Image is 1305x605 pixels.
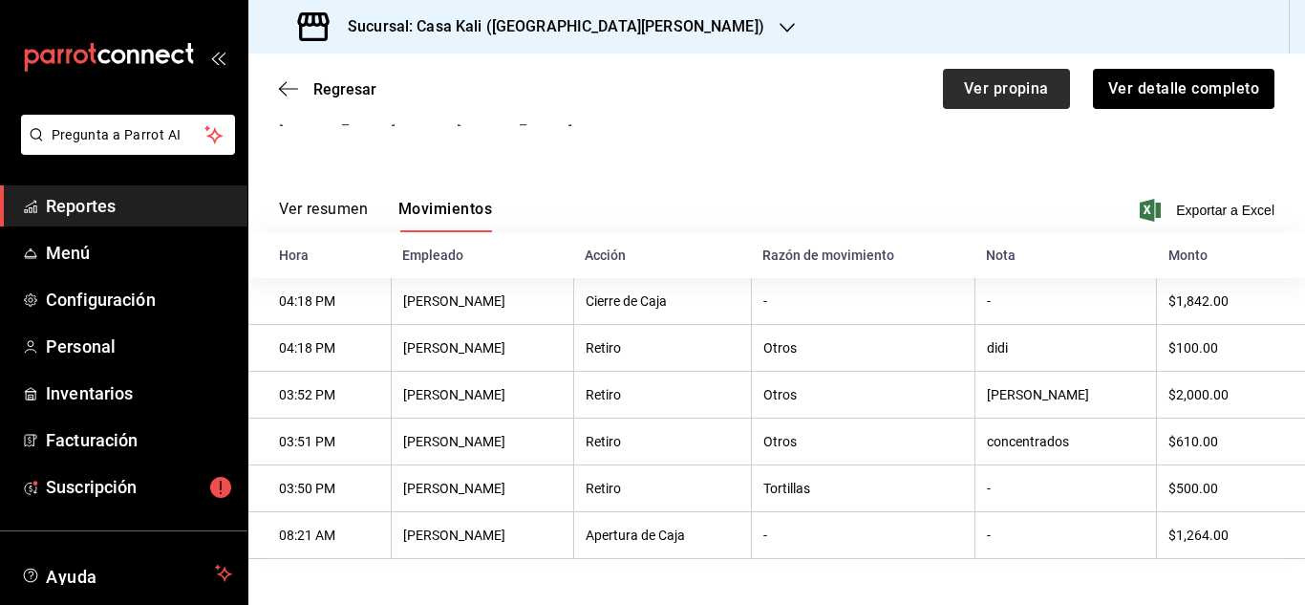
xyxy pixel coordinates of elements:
[1157,419,1305,465] th: $610.00
[573,512,751,559] th: Apertura de Caja
[46,240,232,266] span: Menú
[391,325,573,372] th: [PERSON_NAME]
[1157,232,1305,278] th: Monto
[46,474,232,500] span: Suscripción
[210,50,225,65] button: open_drawer_menu
[751,278,974,325] th: -
[248,372,391,419] th: 03:52 PM
[248,325,391,372] th: 04:18 PM
[248,465,391,512] th: 03:50 PM
[279,80,376,98] button: Regresar
[313,80,376,98] span: Regresar
[46,562,207,585] span: Ayuda
[46,427,232,453] span: Facturación
[279,200,492,232] div: navigation tabs
[46,287,232,313] span: Configuración
[398,200,492,232] button: Movimientos
[391,419,573,465] th: [PERSON_NAME]
[974,465,1157,512] th: -
[943,69,1070,109] button: Ver propina
[751,372,974,419] th: Otros
[974,232,1157,278] th: Nota
[1144,199,1274,222] button: Exportar a Excel
[279,200,368,232] button: Ver resumen
[248,278,391,325] th: 04:18 PM
[391,512,573,559] th: [PERSON_NAME]
[751,419,974,465] th: Otros
[1093,69,1274,109] button: Ver detalle completo
[751,232,974,278] th: Razón de movimiento
[391,278,573,325] th: [PERSON_NAME]
[21,115,235,155] button: Pregunta a Parrot AI
[974,278,1157,325] th: -
[1157,512,1305,559] th: $1,264.00
[1157,325,1305,372] th: $100.00
[391,465,573,512] th: [PERSON_NAME]
[974,325,1157,372] th: didi
[573,278,751,325] th: Cierre de Caja
[974,419,1157,465] th: concentrados
[46,334,232,359] span: Personal
[13,139,235,159] a: Pregunta a Parrot AI
[1157,465,1305,512] th: $500.00
[391,232,573,278] th: Empleado
[52,125,205,145] span: Pregunta a Parrot AI
[46,193,232,219] span: Reportes
[751,325,974,372] th: Otros
[573,465,751,512] th: Retiro
[46,380,232,406] span: Inventarios
[1157,372,1305,419] th: $2,000.00
[751,512,974,559] th: -
[391,372,573,419] th: [PERSON_NAME]
[248,512,391,559] th: 08:21 AM
[332,15,764,38] h3: Sucursal: Casa Kali ([GEOGRAPHIC_DATA][PERSON_NAME])
[974,372,1157,419] th: [PERSON_NAME]
[248,419,391,465] th: 03:51 PM
[248,232,391,278] th: Hora
[573,232,751,278] th: Acción
[573,419,751,465] th: Retiro
[1157,278,1305,325] th: $1,842.00
[573,372,751,419] th: Retiro
[751,465,974,512] th: Tortillas
[974,512,1157,559] th: -
[573,325,751,372] th: Retiro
